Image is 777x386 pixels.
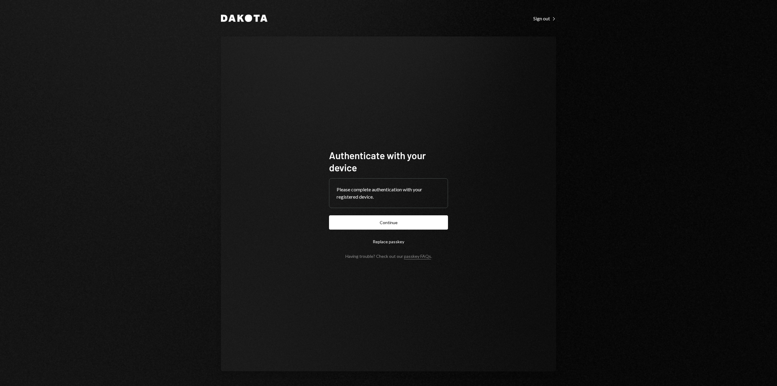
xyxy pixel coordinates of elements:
button: Continue [329,215,448,230]
a: passkey FAQs [404,254,431,259]
div: Please complete authentication with your registered device. [337,186,440,200]
a: Sign out [533,15,556,22]
button: Replace passkey [329,234,448,249]
h1: Authenticate with your device [329,149,448,173]
div: Having trouble? Check out our . [345,254,432,259]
